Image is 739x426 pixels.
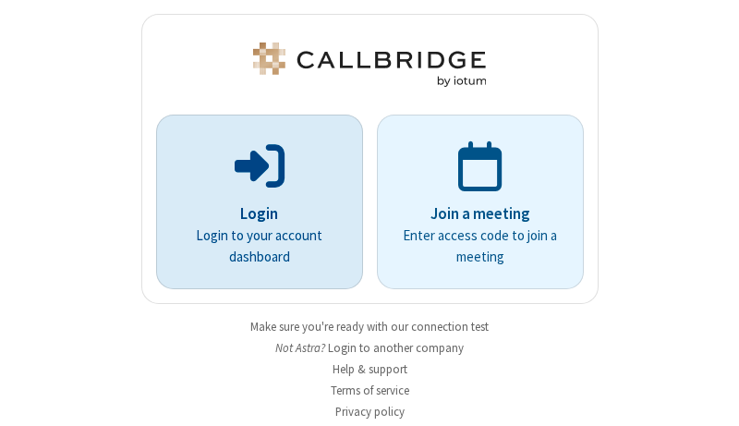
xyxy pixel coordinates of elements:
p: Enter access code to join a meeting [403,225,558,267]
img: Astra [249,43,490,87]
a: Privacy policy [335,404,405,420]
a: Join a meetingEnter access code to join a meeting [377,115,584,289]
button: Login to another company [328,339,464,357]
a: Make sure you're ready with our connection test [250,319,489,335]
a: Terms of service [331,383,409,398]
p: Login to your account dashboard [182,225,337,267]
li: Not Astra? [141,339,599,357]
p: Login [182,202,337,226]
button: LoginLogin to your account dashboard [156,115,363,289]
p: Join a meeting [403,202,558,226]
a: Help & support [333,361,407,377]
